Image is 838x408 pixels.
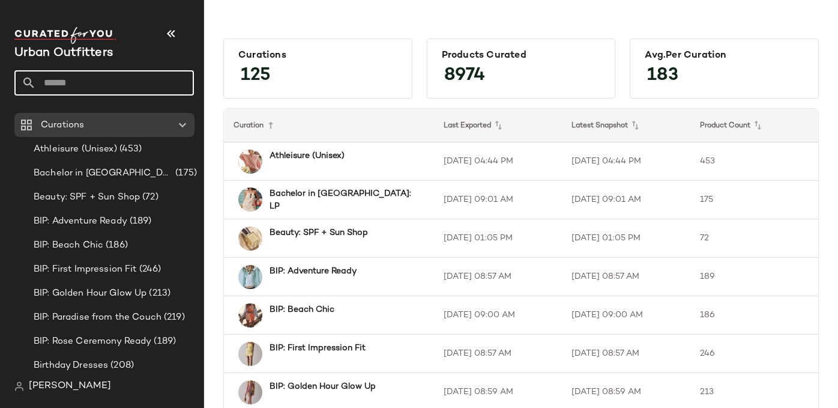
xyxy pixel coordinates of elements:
[34,311,161,324] span: BIP: Paradise from the Couch
[224,109,434,142] th: Curation
[434,296,562,335] td: [DATE] 09:00 AM
[690,219,818,258] td: 72
[151,335,176,349] span: (189)
[14,382,24,391] img: svg%3e
[173,166,197,180] span: (175)
[270,342,366,355] b: BIP: First Impression Fit
[34,335,151,349] span: BIP: Rose Ceremony Ready
[161,311,185,324] span: (219)
[34,166,173,180] span: Bachelor in [GEOGRAPHIC_DATA]: LP
[229,54,283,97] span: 125
[690,258,818,296] td: 189
[432,54,497,97] span: 8974
[562,335,690,373] td: [DATE] 08:57 AM
[562,258,690,296] td: [DATE] 08:57 AM
[434,219,562,258] td: [DATE] 01:05 PM
[690,335,818,373] td: 246
[137,263,161,276] span: (246)
[117,142,142,156] span: (453)
[562,219,690,258] td: [DATE] 01:05 PM
[690,142,818,181] td: 453
[108,359,134,373] span: (208)
[270,303,334,316] b: BIP: Beach Chic
[690,296,818,335] td: 186
[34,142,117,156] span: Athleisure (Unisex)
[270,265,357,278] b: BIP: Adventure Ready
[645,50,804,61] div: Avg.per Curation
[103,239,128,252] span: (186)
[562,181,690,219] td: [DATE] 09:01 AM
[270,380,376,393] b: BIP: Golden Hour Glow Up
[270,227,368,239] b: Beauty: SPF + Sun Shop
[34,190,140,204] span: Beauty: SPF + Sun Shop
[690,181,818,219] td: 175
[29,379,111,394] span: [PERSON_NAME]
[41,118,84,132] span: Curations
[562,142,690,181] td: [DATE] 04:44 PM
[238,50,397,61] div: Curations
[34,263,137,276] span: BIP: First Impression Fit
[635,54,690,97] span: 183
[434,258,562,296] td: [DATE] 08:57 AM
[442,50,601,61] div: Products Curated
[690,109,818,142] th: Product Count
[434,142,562,181] td: [DATE] 04:44 PM
[562,296,690,335] td: [DATE] 09:00 AM
[140,190,158,204] span: (72)
[127,215,152,228] span: (189)
[34,359,108,373] span: Birthday Dresses
[34,287,146,300] span: BIP: Golden Hour Glow Up
[14,27,116,44] img: cfy_white_logo.C9jOOHJF.svg
[434,109,562,142] th: Last Exported
[146,287,170,300] span: (213)
[34,239,103,252] span: BIP: Beach Chic
[34,215,127,228] span: BIP: Adventure Ready
[434,181,562,219] td: [DATE] 09:01 AM
[270,150,345,162] b: Athleisure (Unisex)
[14,47,113,59] span: Current Company Name
[562,109,690,142] th: Latest Snapshot
[434,335,562,373] td: [DATE] 08:57 AM
[270,187,412,213] b: Bachelor in [GEOGRAPHIC_DATA]: LP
